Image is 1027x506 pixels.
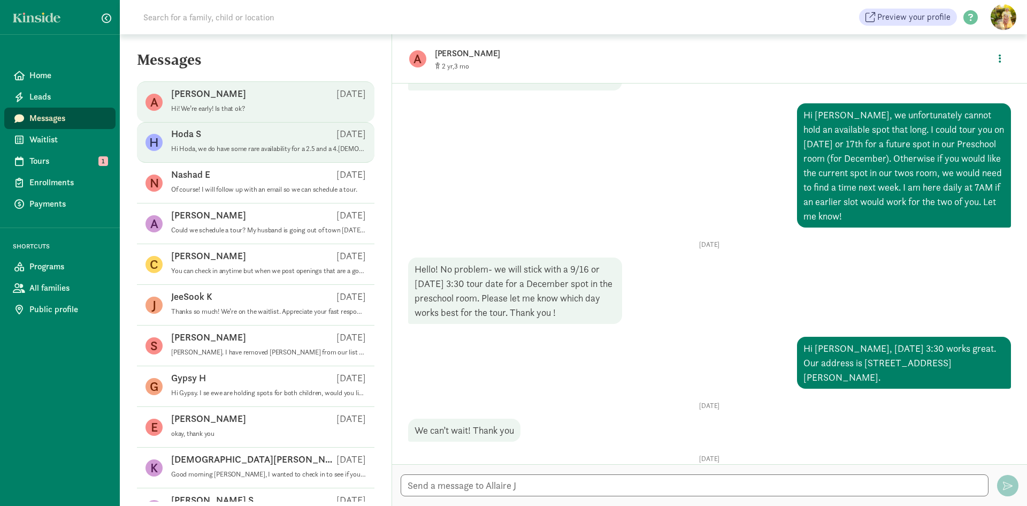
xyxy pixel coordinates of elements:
[336,453,366,466] p: [DATE]
[408,455,1011,463] p: [DATE]
[409,50,426,67] figure: A
[336,290,366,303] p: [DATE]
[98,156,108,166] span: 1
[4,65,116,86] a: Home
[29,155,107,168] span: Tours
[171,389,366,397] p: Hi Gypsy. I se ewe are holding spots for both children, would you like to move forward? Or we can...
[797,103,1011,228] div: Hi [PERSON_NAME], we unfortunately cannot hold an available spot that long. I could tour you on [...
[4,277,116,299] a: All families
[137,6,437,28] input: Search for a family, child or location
[408,419,520,442] div: We can’t wait! Thank you
[171,429,366,438] p: okay, thank you
[145,459,163,477] figure: K
[145,134,163,151] figure: H
[442,62,454,71] span: 2
[29,303,107,316] span: Public profile
[145,419,163,436] figure: E
[145,256,163,273] figure: C
[29,176,107,189] span: Enrollments
[336,250,366,262] p: [DATE]
[171,372,206,384] p: Gypsy H
[4,129,116,150] a: Waitlist
[171,453,336,466] p: [DEMOGRAPHIC_DATA][PERSON_NAME]
[29,112,107,125] span: Messages
[171,250,246,262] p: [PERSON_NAME]
[171,127,201,140] p: Hoda S
[4,86,116,108] a: Leads
[171,307,366,316] p: Thanks so much! We’re on the waitlist. Appreciate your fast response!
[171,104,366,113] p: Hi! We’re early! Is that ok?
[145,297,163,314] figure: J
[336,412,366,425] p: [DATE]
[336,87,366,100] p: [DATE]
[454,62,469,71] span: 3
[171,226,366,235] p: Could we schedule a tour? My husband is going out of town [DATE], so we wouldn't be able to until...
[145,337,163,354] figure: S
[171,290,212,303] p: JeeSook K
[859,9,957,26] a: Preview your profile
[336,209,366,222] p: [DATE]
[336,372,366,384] p: [DATE]
[171,470,366,479] p: Good morning [PERSON_NAME], I wanted to check in to see if you were hoping to enroll Ford? Or if ...
[4,172,116,193] a: Enrollments
[29,90,107,103] span: Leads
[171,331,246,344] p: [PERSON_NAME]
[171,348,366,357] p: [PERSON_NAME]. I have removed [PERSON_NAME] from our list but should you want to remain please le...
[336,331,366,344] p: [DATE]
[4,193,116,215] a: Payments
[4,256,116,277] a: Programs
[171,267,366,275] p: You can check in anytime but when we post openings that are a good fit you will receive an emaile...
[797,337,1011,389] div: Hi [PERSON_NAME], [DATE] 3:30 works great. Our address is [STREET_ADDRESS][PERSON_NAME].
[4,299,116,320] a: Public profile
[877,11,951,24] span: Preview your profile
[29,69,107,82] span: Home
[171,209,246,222] p: [PERSON_NAME]
[435,46,772,61] p: [PERSON_NAME]
[171,145,366,153] p: Hi Hoda, we do have some rare availability for a 2.5 and a 4.[DEMOGRAPHIC_DATA]. Being that you'v...
[336,168,366,181] p: [DATE]
[408,240,1011,249] p: [DATE]
[29,133,107,146] span: Waitlist
[29,198,107,210] span: Payments
[171,87,246,100] p: [PERSON_NAME]
[408,402,1011,410] p: [DATE]
[4,108,116,129] a: Messages
[145,94,163,111] figure: A
[145,215,163,232] figure: A
[171,412,246,425] p: [PERSON_NAME]
[145,175,163,192] figure: N
[29,260,107,273] span: Programs
[4,150,116,172] a: Tours 1
[171,185,366,194] p: Of course! I will follow up with an email so we can schedule a tour.
[336,127,366,140] p: [DATE]
[408,258,622,324] div: Hello! No problem- we will stick with a 9/16 or [DATE] 3:30 tour date for a December spot in the ...
[29,282,107,294] span: All families
[171,168,210,181] p: Nashad E
[120,51,392,77] h5: Messages
[145,378,163,395] figure: G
